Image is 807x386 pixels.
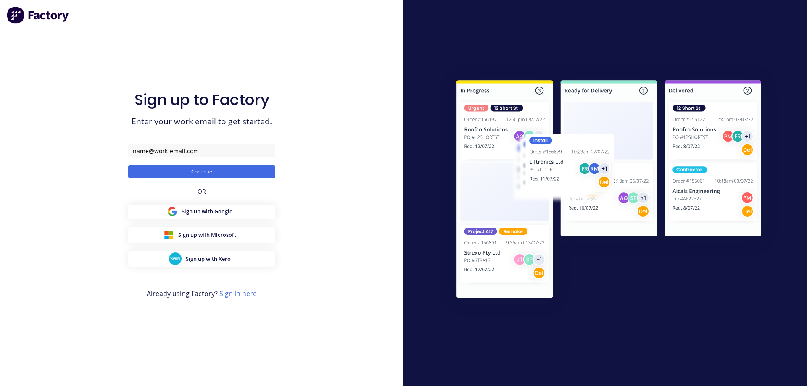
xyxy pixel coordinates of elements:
[147,289,257,299] span: Already using Factory?
[438,63,780,318] img: Sign in
[178,231,236,239] span: Sign up with Microsoft
[7,7,70,24] img: Factory
[128,165,275,178] button: Continue
[128,251,275,267] button: Sign up with Xero
[128,227,275,243] button: Sign up with Microsoft
[128,205,275,219] button: Sign up with Google
[134,91,269,109] h1: Sign up to Factory
[198,187,206,196] span: OR
[219,289,257,298] a: Sign in here
[186,255,231,263] span: Sign up with Xero
[132,116,272,128] span: Enter your work email to get started.
[128,144,275,157] input: name@work-email.com
[182,207,232,215] span: Sign up with Google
